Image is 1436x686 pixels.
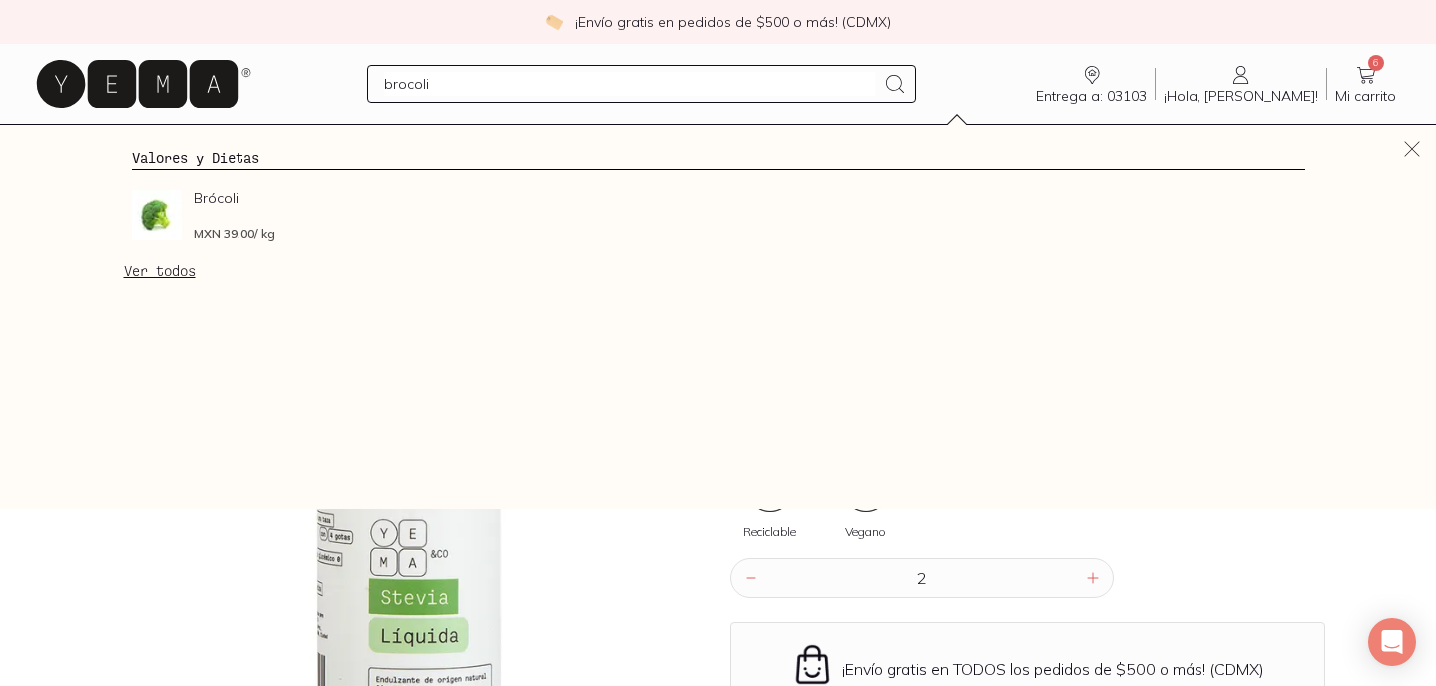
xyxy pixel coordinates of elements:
span: Reciclable [743,526,796,538]
a: Los Imperdibles ⚡️ [445,124,633,164]
img: Envío [791,643,834,686]
a: pasillo-todos-link [76,124,204,164]
img: check [545,13,563,31]
a: BrócoliBrócoliMXN 39.00/ kg [132,190,1305,240]
span: MXN 39.00 / kg [194,228,275,240]
a: ¡Hola, [PERSON_NAME]! [1156,63,1326,105]
span: Mi carrito [1335,87,1396,105]
span: Brócoli [194,190,451,206]
img: Brócoli [132,190,182,240]
a: Los estrenos ✨ [673,124,830,164]
div: Open Intercom Messenger [1368,618,1416,666]
span: ¡Hola, [PERSON_NAME]! [1164,87,1318,105]
span: 6 [1368,55,1384,71]
a: Ver todos [124,262,196,280]
span: Vegano [845,526,886,538]
p: ¡Envío gratis en TODOS los pedidos de $500 o más! (CDMX) [842,659,1264,679]
input: Busca los mejores productos [384,72,875,96]
a: 6Mi carrito [1327,63,1404,105]
p: ¡Envío gratis en pedidos de $500 o más! (CDMX) [575,12,891,32]
a: Entrega a: 03103 [1028,63,1155,105]
a: Sucursales 📍 [267,124,405,164]
a: Valores y Dietas [132,149,259,166]
span: Entrega a: 03103 [1036,87,1147,105]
